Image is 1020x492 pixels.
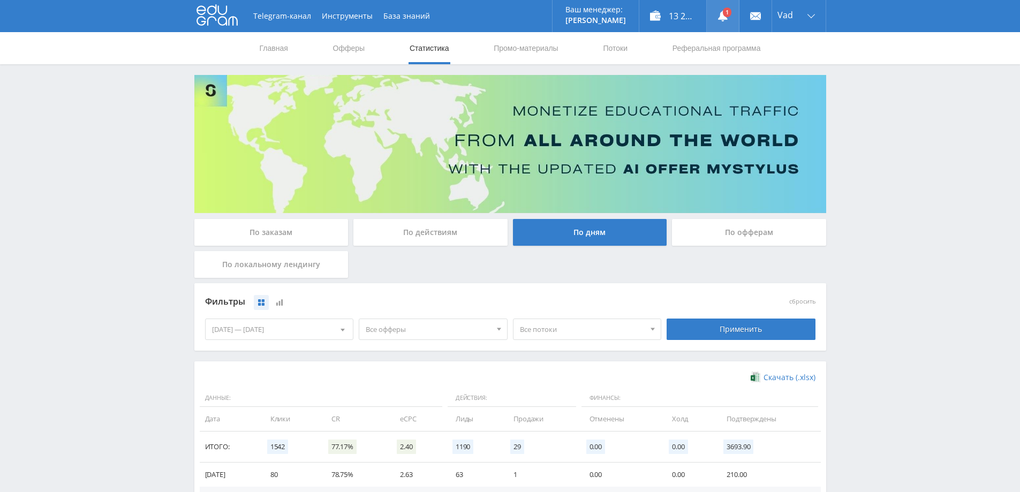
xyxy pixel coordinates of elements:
div: По действиям [353,219,508,246]
td: eCPC [389,407,445,431]
td: 2.63 [389,463,445,487]
td: Продажи [503,407,578,431]
div: [DATE] — [DATE] [206,319,353,339]
div: По дням [513,219,667,246]
p: Ваш менеджер: [565,5,626,14]
img: Banner [194,75,826,213]
span: 2.40 [397,440,415,454]
td: Дата [200,407,260,431]
a: Офферы [332,32,366,64]
td: Итого: [200,432,260,463]
td: Подтверждены [716,407,820,431]
button: сбросить [789,298,815,305]
span: 1542 [267,440,288,454]
td: 63 [445,463,503,487]
p: [PERSON_NAME] [565,16,626,25]
a: Промо-материалы [493,32,559,64]
span: Данные: [200,389,442,407]
td: 1 [503,463,578,487]
div: Применить [667,319,815,340]
span: 77.17% [328,440,357,454]
span: 0.00 [669,440,687,454]
span: Финансы: [581,389,818,407]
td: Клики [260,407,321,431]
img: xlsx [751,372,760,382]
td: Отменены [579,407,662,431]
td: Лиды [445,407,503,431]
td: 78.75% [321,463,389,487]
a: Скачать (.xlsx) [751,372,815,383]
span: Все потоки [520,319,645,339]
span: 0.00 [586,440,605,454]
a: Потоки [602,32,629,64]
td: 0.00 [661,463,716,487]
span: Все офферы [366,319,491,339]
td: 0.00 [579,463,662,487]
td: 210.00 [716,463,820,487]
a: Статистика [409,32,450,64]
span: 3693.90 [723,440,753,454]
a: Главная [259,32,289,64]
div: По локальному лендингу [194,251,349,278]
div: По заказам [194,219,349,246]
div: По офферам [672,219,826,246]
span: 29 [510,440,524,454]
td: CR [321,407,389,431]
div: Фильтры [205,294,662,310]
a: Реферальная программа [671,32,762,64]
span: 1190 [452,440,473,454]
span: Vad [777,11,793,19]
span: Действия: [448,389,576,407]
span: Скачать (.xlsx) [764,373,815,382]
td: 80 [260,463,321,487]
td: Холд [661,407,716,431]
td: [DATE] [200,463,260,487]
